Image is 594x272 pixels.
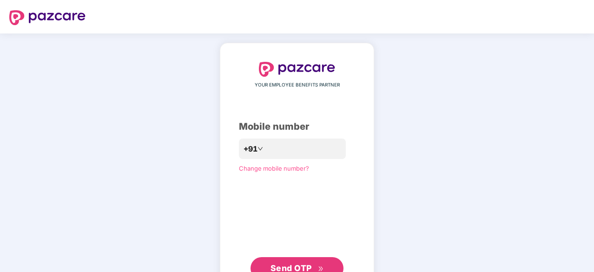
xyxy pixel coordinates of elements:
div: Mobile number [239,119,355,134]
span: down [257,146,263,152]
span: +91 [244,143,257,155]
a: Change mobile number? [239,165,309,172]
span: YOUR EMPLOYEE BENEFITS PARTNER [255,81,340,89]
img: logo [259,62,335,77]
span: double-right [318,266,324,272]
img: logo [9,10,86,25]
